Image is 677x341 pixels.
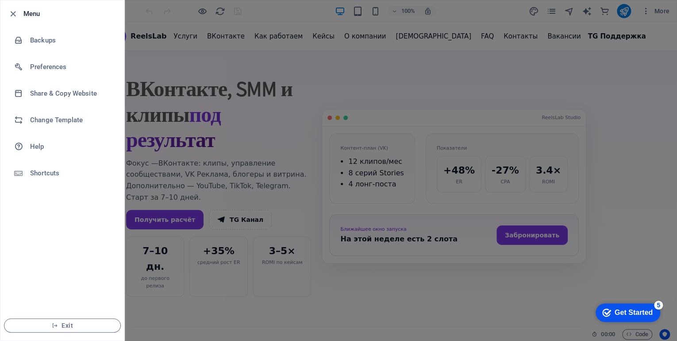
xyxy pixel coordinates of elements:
div: 5 [63,2,72,11]
h6: Shortcuts [30,168,112,178]
div: Get Started [24,10,62,18]
h6: Preferences [30,62,112,72]
h6: Change Template [30,115,112,125]
h6: Backups [30,35,112,46]
h6: Share & Copy Website [30,88,112,99]
span: Exit [12,322,113,329]
a: Help [0,133,124,160]
div: Get Started 5 items remaining, 0% complete [5,4,69,23]
h6: Menu [23,8,117,19]
h6: Help [30,141,112,152]
button: Exit [4,318,121,333]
